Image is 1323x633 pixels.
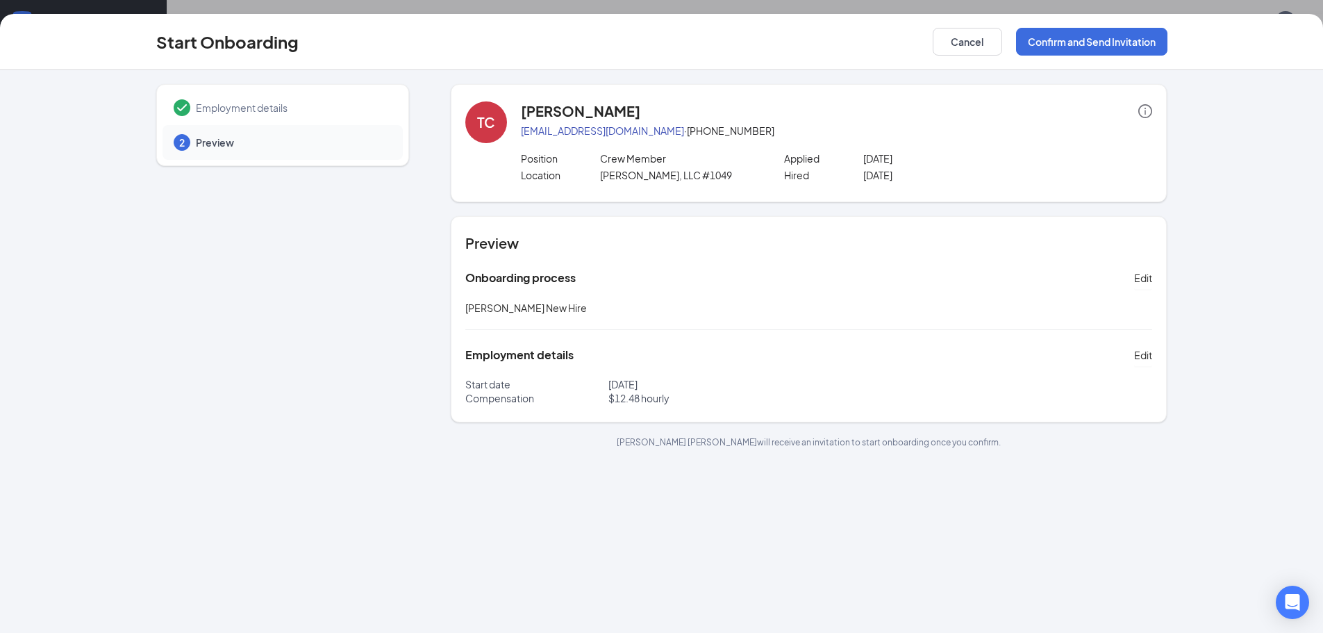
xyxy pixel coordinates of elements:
[1134,271,1152,285] span: Edit
[1276,586,1309,619] div: Open Intercom Messenger
[465,391,608,405] p: Compensation
[933,28,1002,56] button: Cancel
[465,377,608,391] p: Start date
[521,124,684,137] a: [EMAIL_ADDRESS][DOMAIN_NAME]
[1138,104,1152,118] span: info-circle
[451,436,1167,448] p: [PERSON_NAME] [PERSON_NAME] will receive an invitation to start onboarding once you confirm.
[196,101,389,115] span: Employment details
[1016,28,1167,56] button: Confirm and Send Invitation
[784,168,863,182] p: Hired
[1134,344,1152,366] button: Edit
[863,151,1021,165] p: [DATE]
[196,135,389,149] span: Preview
[174,99,190,116] svg: Checkmark
[179,135,185,149] span: 2
[465,233,1152,253] h4: Preview
[1134,267,1152,289] button: Edit
[465,302,587,314] span: [PERSON_NAME] New Hire
[477,113,495,132] div: TC
[863,168,1021,182] p: [DATE]
[521,168,600,182] p: Location
[521,124,1152,138] p: · [PHONE_NUMBER]
[600,168,758,182] p: [PERSON_NAME], LLC #1049
[465,270,576,286] h5: Onboarding process
[608,377,809,391] p: [DATE]
[521,101,640,121] h4: [PERSON_NAME]
[465,347,574,363] h5: Employment details
[608,391,809,405] p: $ 12.48 hourly
[784,151,863,165] p: Applied
[156,30,299,54] h3: Start Onboarding
[521,151,600,165] p: Position
[600,151,758,165] p: Crew Member
[1134,348,1152,362] span: Edit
